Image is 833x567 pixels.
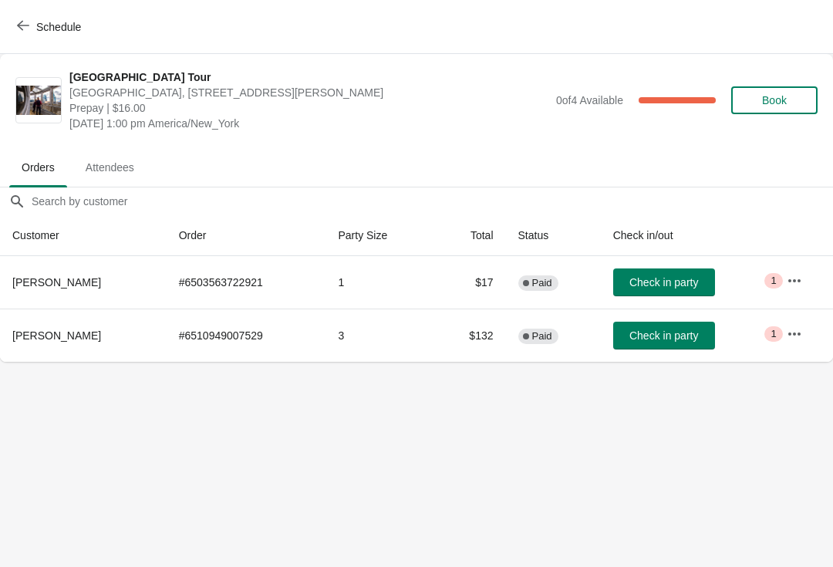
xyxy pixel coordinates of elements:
span: [GEOGRAPHIC_DATA], [STREET_ADDRESS][PERSON_NAME] [69,85,548,100]
td: # 6503563722921 [167,256,326,309]
th: Order [167,215,326,256]
span: Attendees [73,154,147,181]
span: 0 of 4 Available [556,94,623,106]
span: Paid [532,277,552,289]
button: Schedule [8,13,93,41]
span: Book [762,94,787,106]
span: [PERSON_NAME] [12,329,101,342]
span: [GEOGRAPHIC_DATA] Tour [69,69,548,85]
th: Total [434,215,506,256]
span: Check in party [629,329,698,342]
input: Search by customer [31,187,833,215]
th: Party Size [325,215,433,256]
img: City Hall Tower Tour [16,86,61,116]
span: Paid [532,330,552,343]
th: Check in/out [601,215,774,256]
span: Schedule [36,21,81,33]
span: Check in party [629,276,698,289]
th: Status [506,215,601,256]
span: [DATE] 1:00 pm America/New_York [69,116,548,131]
span: 1 [771,328,776,340]
span: [PERSON_NAME] [12,276,101,289]
td: # 6510949007529 [167,309,326,362]
td: 3 [325,309,433,362]
span: Orders [9,154,67,181]
span: Prepay | $16.00 [69,100,548,116]
button: Check in party [613,268,715,296]
span: 1 [771,275,776,287]
td: $17 [434,256,506,309]
td: $132 [434,309,506,362]
td: 1 [325,256,433,309]
button: Book [731,86,818,114]
button: Check in party [613,322,715,349]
